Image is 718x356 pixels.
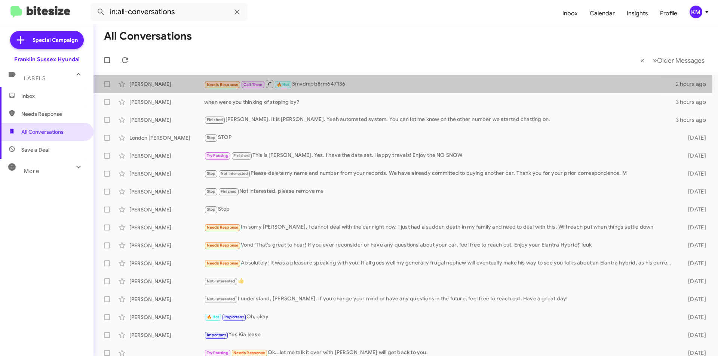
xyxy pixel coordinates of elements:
[104,30,192,42] h1: All Conversations
[90,3,248,21] input: Search
[556,3,584,24] a: Inbox
[129,80,204,88] div: [PERSON_NAME]
[204,187,676,196] div: Not interested, please remove me
[207,135,216,140] span: Stop
[204,98,676,106] div: when were you thinking of stoping by?
[676,242,712,249] div: [DATE]
[204,259,676,267] div: Absolutely! It was a pleasure speaking with you! If all goes well my generally frugal nephew will...
[640,56,644,65] span: «
[654,3,683,24] a: Profile
[657,56,705,65] span: Older Messages
[233,153,250,158] span: Finished
[204,295,676,303] div: I understand, [PERSON_NAME]. If you change your mind or have any questions in the future, feel fr...
[676,331,712,339] div: [DATE]
[204,151,676,160] div: This is [PERSON_NAME]. Yes. I have the date set. Happy travels! Enjoy the NO SNOW
[207,297,236,301] span: Not-Interested
[690,6,702,18] div: KM
[21,146,49,154] span: Save a Deal
[676,134,712,142] div: [DATE]
[676,170,712,177] div: [DATE]
[129,224,204,231] div: [PERSON_NAME]
[676,260,712,267] div: [DATE]
[676,116,712,124] div: 3 hours ago
[584,3,621,24] a: Calendar
[204,241,676,250] div: Vond 'That's great to hear! If you ever reconsider or have any questions about your car, feel fre...
[233,350,265,355] span: Needs Response
[24,168,39,174] span: More
[221,171,248,176] span: Not Interested
[648,53,709,68] button: Next
[204,169,676,178] div: Please delete my name and number from your records. We have already committed to buying another c...
[207,315,220,319] span: 🔥 Hot
[129,242,204,249] div: [PERSON_NAME]
[636,53,709,68] nav: Page navigation example
[21,128,64,136] span: All Conversations
[129,206,204,213] div: [PERSON_NAME]
[21,92,85,100] span: Inbox
[129,260,204,267] div: [PERSON_NAME]
[676,295,712,303] div: [DATE]
[129,331,204,339] div: [PERSON_NAME]
[204,79,676,89] div: 3mvdmbb8rm647136
[129,98,204,106] div: [PERSON_NAME]
[129,170,204,177] div: [PERSON_NAME]
[204,277,676,285] div: 👍
[204,331,676,339] div: Yes Kia lease
[129,116,204,124] div: [PERSON_NAME]
[204,313,676,321] div: Oh, okay
[204,133,676,142] div: STOP
[207,225,239,230] span: Needs Response
[676,152,712,160] div: [DATE]
[33,36,78,44] span: Special Campaign
[207,117,223,122] span: Finished
[14,56,80,63] div: Franklin Sussex Hyundai
[207,279,236,284] span: Not-Interested
[129,188,204,195] div: [PERSON_NAME]
[676,188,712,195] div: [DATE]
[207,332,226,337] span: Important
[653,56,657,65] span: »
[676,224,712,231] div: [DATE]
[207,243,239,248] span: Needs Response
[10,31,84,49] a: Special Campaign
[129,313,204,321] div: [PERSON_NAME]
[676,278,712,285] div: [DATE]
[24,75,46,82] span: Labels
[207,207,216,212] span: Stop
[129,278,204,285] div: [PERSON_NAME]
[207,350,228,355] span: Try Pausing
[129,152,204,160] div: [PERSON_NAME]
[221,189,237,194] span: Finished
[621,3,654,24] a: Insights
[636,53,649,68] button: Previous
[676,98,712,106] div: 3 hours ago
[676,80,712,88] div: 2 hours ago
[207,189,216,194] span: Stop
[207,261,239,266] span: Needs Response
[243,82,263,87] span: Call Them
[676,206,712,213] div: [DATE]
[204,115,676,124] div: [PERSON_NAME]. It is [PERSON_NAME]. Yeah automated system. You can let me know on the other numbe...
[683,6,710,18] button: KM
[207,171,216,176] span: Stop
[204,205,676,214] div: Stop
[207,82,239,87] span: Needs Response
[204,223,676,232] div: Im sorry [PERSON_NAME], I cannot deal with the car right now. I just had a sudden death in my fam...
[207,153,228,158] span: Try Pausing
[224,315,244,319] span: Important
[277,82,289,87] span: 🔥 Hot
[21,110,85,118] span: Needs Response
[676,313,712,321] div: [DATE]
[129,134,204,142] div: London [PERSON_NAME]
[129,295,204,303] div: [PERSON_NAME]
